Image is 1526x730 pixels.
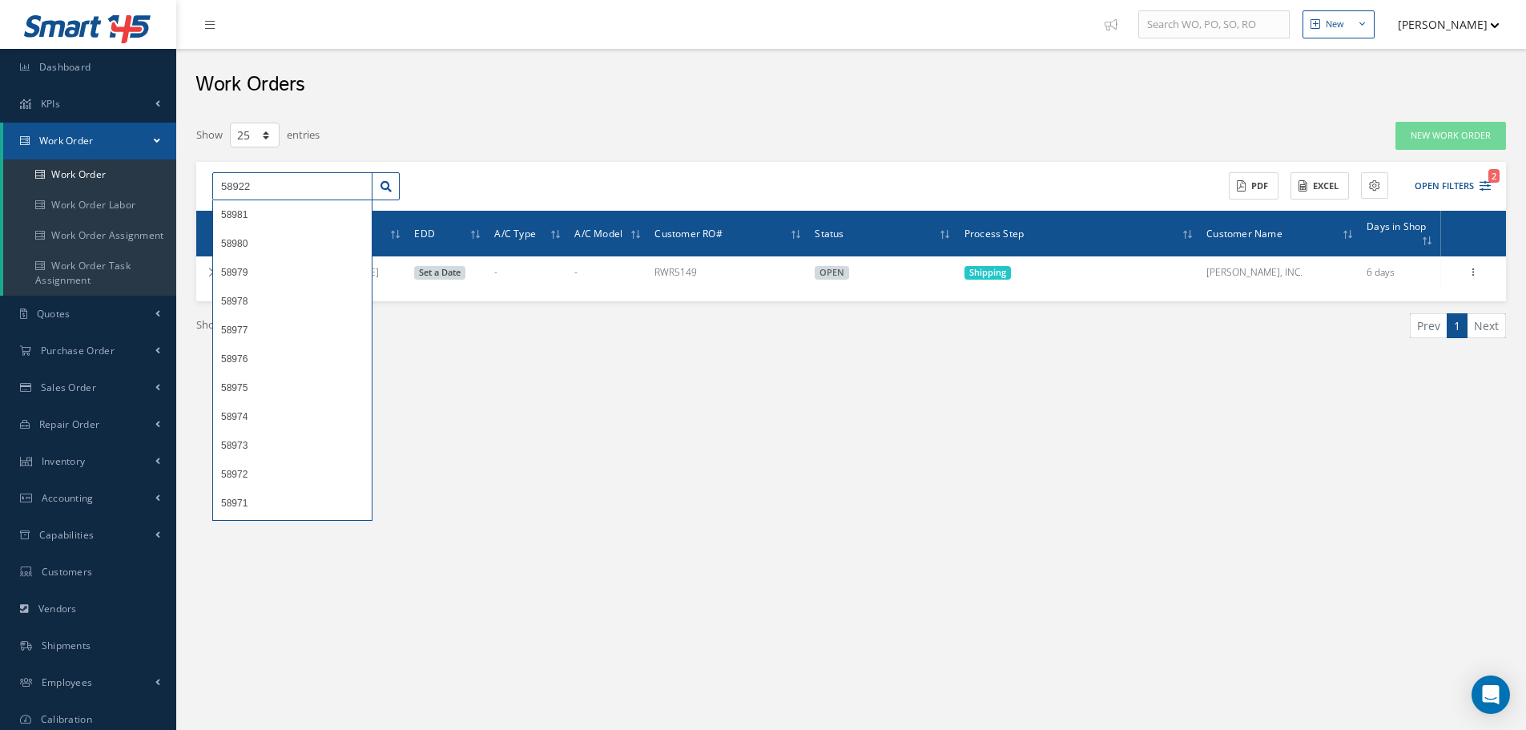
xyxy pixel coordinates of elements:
span: 58971 [221,498,248,509]
span: 58977 [221,325,248,336]
span: 58974 [221,411,248,422]
td: [DATE] [344,256,408,288]
span: 58976 [221,353,248,365]
td: 6 days [1360,256,1440,288]
span: 58980 [221,238,248,249]
a: Click to set or update the estimated delivery date [414,266,465,280]
h2: Work Orders [195,73,305,97]
span: Dashboard [39,60,91,74]
span: Work Order [39,134,94,147]
span: 58981 [221,209,248,220]
span: 58972 [221,469,248,480]
span: Inventory [42,454,86,468]
td: [PERSON_NAME], INC. [1200,256,1360,288]
span: EDD [414,225,435,240]
label: Show [196,121,223,143]
span: Days in Shop [1367,218,1426,233]
span: 58975 [221,382,248,393]
button: PDF [1229,172,1278,200]
a: Work Order Labor [3,190,176,220]
span: Shipments [42,639,91,652]
label: entries [287,121,320,143]
td: - [568,256,648,288]
span: Status [815,225,844,240]
span: 2 [1488,169,1500,183]
span: Quotes [37,307,70,321]
td: RWR5149 [648,256,808,288]
span: Capabilities [39,528,95,542]
button: [PERSON_NAME] [1383,9,1500,40]
div: Open Intercom Messenger [1472,676,1510,714]
div: Showing 1 to 1 of 1 records [184,313,852,351]
span: Vendors [38,602,77,615]
button: New [1303,10,1375,38]
span: Customer RO# [654,225,722,240]
span: A/C Model [574,225,622,240]
a: New Work Order [1395,122,1506,150]
span: 58973 [221,440,248,451]
span: Process Step [964,225,1024,240]
span: Repair Order [39,417,100,431]
span: Shipping [964,266,1011,280]
span: Customers [42,565,93,579]
input: Search WO, PO, SO, RO [1138,10,1290,39]
span: 58979 [221,267,248,278]
input: Search by Number [212,172,372,201]
span: Employees [42,676,93,689]
a: Work Order [3,123,176,159]
span: Accounting [42,491,94,505]
button: Open Filters2 [1400,173,1491,200]
div: New [1326,18,1344,31]
button: Excel [1290,172,1349,200]
span: OPEN [815,266,849,280]
span: Sales Order [41,381,96,394]
span: A/C Type [494,225,536,240]
a: Work Order Task Assignment [3,251,176,296]
span: Customer Name [1206,225,1282,240]
a: Work Order Assignment [3,220,176,251]
span: KPIs [41,97,60,111]
span: 58978 [221,296,248,307]
td: - [488,256,568,288]
span: Calibration [41,712,92,726]
a: 1 [1447,313,1468,338]
span: Purchase Order [41,344,115,357]
a: Work Order [3,159,176,190]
